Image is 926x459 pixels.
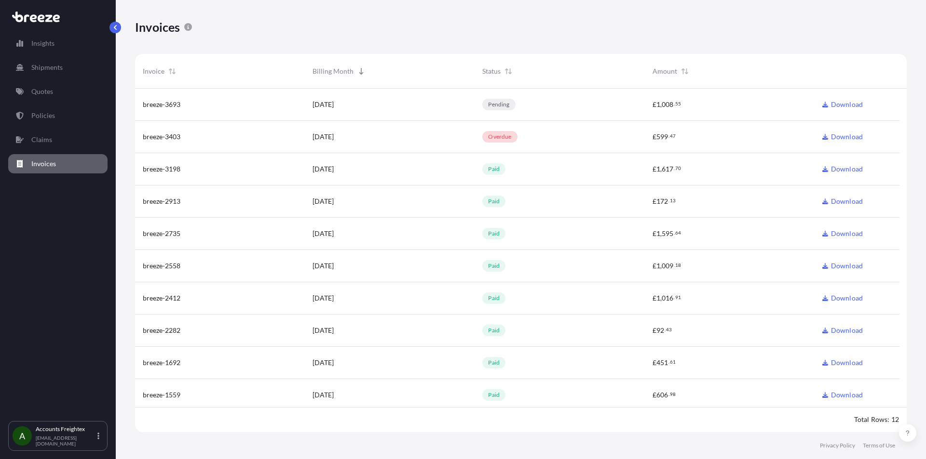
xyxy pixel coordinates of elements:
[36,435,95,446] p: [EMAIL_ADDRESS][DOMAIN_NAME]
[143,197,180,206] span: breeze-2913
[674,231,675,235] span: .
[8,106,108,125] a: Policies
[656,392,668,398] span: 606
[19,431,25,441] span: A
[822,326,863,335] a: Download
[313,326,334,335] span: [DATE]
[679,66,691,77] button: Sort
[653,101,656,108] span: £
[488,101,509,108] p: pending
[313,358,334,367] span: [DATE]
[656,230,660,237] span: 1
[674,102,675,105] span: .
[822,229,863,238] a: Download
[488,391,500,399] p: paid
[143,261,180,271] span: breeze-2558
[143,229,180,238] span: breeze-2735
[656,133,668,140] span: 599
[8,34,108,53] a: Insights
[653,295,656,302] span: £
[660,166,662,172] span: ,
[482,66,501,76] span: Status
[863,442,895,449] a: Terms of Use
[656,327,664,334] span: 92
[31,63,63,72] p: Shipments
[31,87,53,96] p: Quotes
[674,167,675,170] span: .
[674,296,675,299] span: .
[675,296,681,299] span: 91
[668,393,669,396] span: .
[653,166,656,172] span: £
[313,132,334,142] span: [DATE]
[8,82,108,101] a: Quotes
[662,101,673,108] span: 008
[656,198,668,205] span: 172
[822,132,863,142] a: Download
[822,390,863,400] a: Download
[488,294,500,302] p: paid
[822,197,863,206] a: Download
[666,328,672,331] span: 43
[674,263,675,267] span: .
[653,262,656,269] span: £
[665,328,666,331] span: .
[8,154,108,173] a: Invoices
[662,262,673,269] span: 009
[143,66,164,76] span: Invoice
[656,295,660,302] span: 1
[820,442,855,449] a: Privacy Policy
[31,135,52,144] p: Claims
[668,199,669,202] span: .
[670,393,676,396] span: 98
[143,293,180,303] span: breeze-2412
[656,359,668,366] span: 451
[668,360,669,364] span: .
[143,100,180,109] span: breeze-3693
[488,230,500,237] p: paid
[656,262,660,269] span: 1
[488,197,500,205] p: paid
[143,164,180,174] span: breeze-3198
[313,100,334,109] span: [DATE]
[653,198,656,205] span: £
[503,66,514,77] button: Sort
[135,19,180,35] p: Invoices
[488,262,500,270] p: paid
[488,359,500,367] p: paid
[36,425,95,433] p: Accounts Freightex
[143,358,180,367] span: breeze-1692
[675,102,681,105] span: 55
[31,159,56,169] p: Invoices
[31,111,55,120] p: Policies
[313,66,354,76] span: Billing Month
[313,197,334,206] span: [DATE]
[660,295,662,302] span: ,
[488,327,500,334] p: paid
[653,133,656,140] span: £
[653,359,656,366] span: £
[653,392,656,398] span: £
[653,66,677,76] span: Amount
[656,166,660,172] span: 1
[822,358,863,367] a: Download
[143,390,180,400] span: breeze-1559
[662,230,673,237] span: 595
[660,262,662,269] span: ,
[488,133,511,141] p: overdue
[822,293,863,303] a: Download
[670,134,676,138] span: 47
[675,263,681,267] span: 18
[670,199,676,202] span: 13
[31,39,54,48] p: Insights
[313,261,334,271] span: [DATE]
[166,66,178,77] button: Sort
[822,164,863,174] a: Download
[668,134,669,138] span: .
[8,58,108,77] a: Shipments
[660,101,662,108] span: ,
[313,293,334,303] span: [DATE]
[313,390,334,400] span: [DATE]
